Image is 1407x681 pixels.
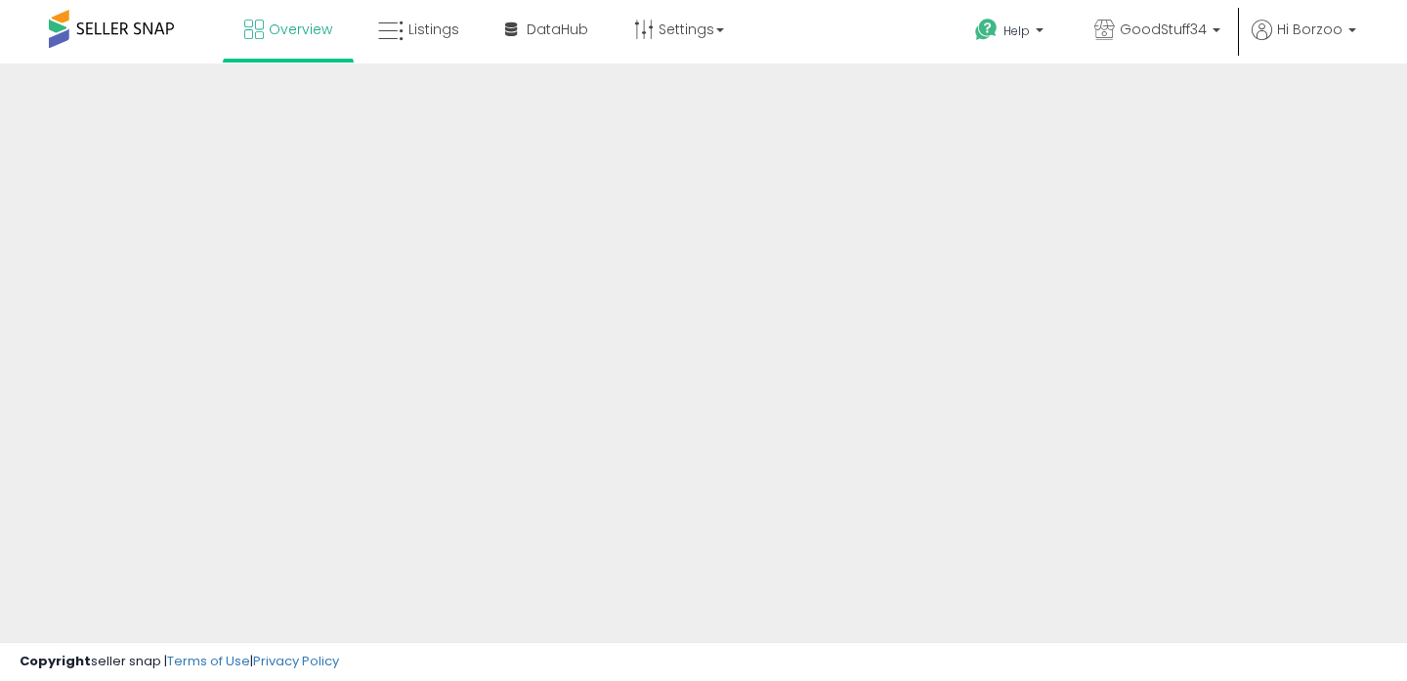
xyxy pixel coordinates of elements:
span: Listings [408,20,459,39]
div: seller snap | | [20,653,339,671]
span: DataHub [527,20,588,39]
a: Privacy Policy [253,652,339,670]
span: GoodStuff34 [1120,20,1207,39]
a: Hi Borzoo [1252,20,1356,64]
a: Terms of Use [167,652,250,670]
span: Overview [269,20,332,39]
strong: Copyright [20,652,91,670]
a: Help [959,3,1063,64]
i: Get Help [974,18,999,42]
span: Hi Borzoo [1277,20,1343,39]
span: Help [1003,22,1030,39]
